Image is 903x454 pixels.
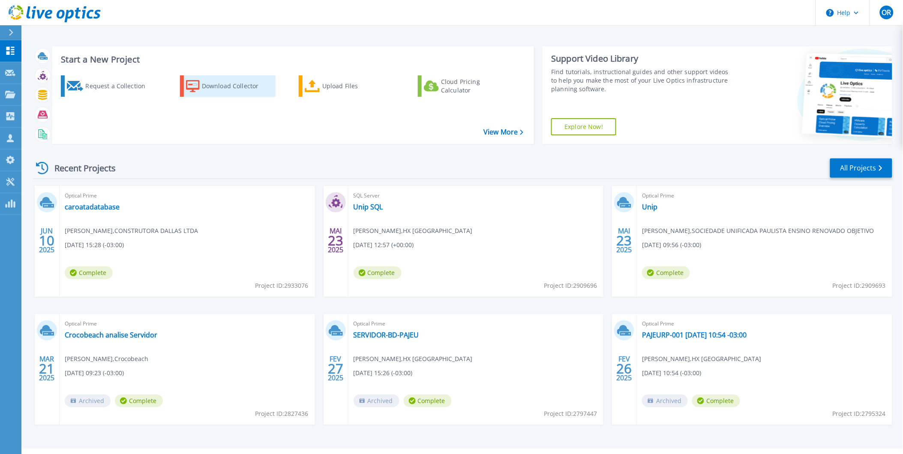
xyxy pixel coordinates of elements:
[544,281,597,290] span: Project ID: 2909696
[202,78,270,95] div: Download Collector
[65,191,310,200] span: Optical Prime
[65,203,120,211] a: caroatadatabase
[483,128,523,136] a: View More
[65,394,111,407] span: Archived
[328,365,343,372] span: 27
[354,203,383,211] a: Unip SQL
[833,281,886,290] span: Project ID: 2909693
[85,78,154,95] div: Request a Collection
[642,394,688,407] span: Archived
[642,368,701,378] span: [DATE] 10:54 (-03:00)
[322,78,391,95] div: Upload Files
[39,353,55,384] div: MAR 2025
[441,78,510,95] div: Cloud Pricing Calculator
[39,225,55,256] div: JUN 2025
[354,191,599,200] span: SQL Server
[354,354,473,364] span: [PERSON_NAME] , HX [GEOGRAPHIC_DATA]
[616,353,633,384] div: FEV 2025
[65,266,113,279] span: Complete
[404,394,452,407] span: Complete
[830,158,892,178] a: All Projects
[65,319,310,329] span: Optical Prime
[327,225,344,256] div: MAI 2025
[551,68,730,93] div: Find tutorials, instructional guides and other support videos to help you make the most of your L...
[418,75,513,97] a: Cloud Pricing Calculator
[39,237,54,244] span: 10
[551,53,730,64] div: Support Video Library
[882,9,891,16] span: OR
[39,365,54,372] span: 21
[354,331,419,339] a: SERVIDOR-BD-PAJEU
[299,75,394,97] a: Upload Files
[255,409,309,418] span: Project ID: 2827436
[642,191,887,200] span: Optical Prime
[180,75,276,97] a: Download Collector
[115,394,163,407] span: Complete
[65,226,198,236] span: [PERSON_NAME] , CONSTRUTORA DALLAS LTDA
[642,266,690,279] span: Complete
[328,237,343,244] span: 23
[255,281,309,290] span: Project ID: 2933076
[617,365,632,372] span: 26
[354,319,599,329] span: Optical Prime
[33,158,127,179] div: Recent Projects
[65,240,124,250] span: [DATE] 15:28 (-03:00)
[61,75,156,97] a: Request a Collection
[692,394,740,407] span: Complete
[354,226,473,236] span: [PERSON_NAME] , HX [GEOGRAPHIC_DATA]
[551,118,616,135] a: Explore Now!
[833,409,886,418] span: Project ID: 2795324
[642,319,887,329] span: Optical Prime
[61,55,523,64] h3: Start a New Project
[327,353,344,384] div: FEV 2025
[65,331,157,339] a: Crocobeach analise Servidor
[642,354,761,364] span: [PERSON_NAME] , HX [GEOGRAPHIC_DATA]
[65,368,124,378] span: [DATE] 09:23 (-03:00)
[616,225,633,256] div: MAI 2025
[65,354,148,364] span: [PERSON_NAME] , Crocobeach
[642,226,874,236] span: [PERSON_NAME] , SOCIEDADE UNIFICADA PAULISTA ENSINO RENOVADO OBJETIVO
[354,368,413,378] span: [DATE] 15:26 (-03:00)
[544,409,597,418] span: Project ID: 2797447
[354,394,399,407] span: Archived
[617,237,632,244] span: 23
[354,266,402,279] span: Complete
[642,240,701,250] span: [DATE] 09:56 (-03:00)
[642,331,747,339] a: PAJEURP-001 [DATE] 10:54 -03:00
[642,203,657,211] a: Unip
[354,240,414,250] span: [DATE] 12:57 (+00:00)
